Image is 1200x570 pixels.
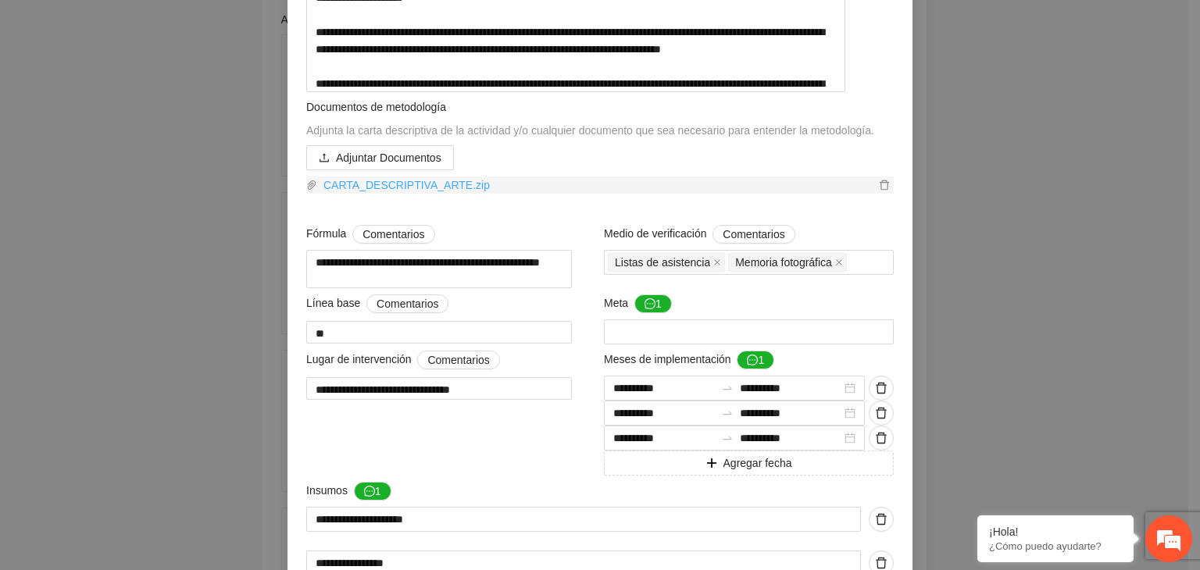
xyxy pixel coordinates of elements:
[634,294,672,313] button: Meta
[366,294,448,313] button: Línea base
[615,254,710,271] span: Listas de asistencia
[835,258,843,266] span: close
[306,225,435,244] span: Fórmula
[306,482,391,501] span: Insumos
[317,176,875,194] a: CARTA_DESCRIPTIVA_ARTE.zip
[362,226,424,243] span: Comentarios
[723,226,784,243] span: Comentarios
[8,394,298,448] textarea: Escriba su mensaje y pulse “Intro”
[721,432,734,444] span: to
[81,80,262,100] div: Chatee con nosotros ahora
[876,180,893,191] span: delete
[336,149,441,166] span: Adjuntar Documentos
[870,432,893,444] span: delete
[721,382,734,394] span: swap-right
[870,382,893,394] span: delete
[604,351,774,369] span: Meses de implementación
[91,192,216,350] span: Estamos en línea.
[721,407,734,419] span: to
[604,451,894,476] button: plusAgregar fecha
[728,253,847,272] span: Memoria fotográfica
[306,351,500,369] span: Lugar de intervención
[989,540,1122,552] p: ¿Cómo puedo ayudarte?
[747,354,758,367] span: message
[713,258,721,266] span: close
[645,298,655,311] span: message
[427,351,489,369] span: Comentarios
[870,557,893,569] span: delete
[721,382,734,394] span: to
[870,407,893,419] span: delete
[306,101,446,113] span: Documentos de metodología
[306,151,454,164] span: uploadAdjuntar Documentos
[737,351,774,369] button: Meses de implementación
[869,507,894,532] button: delete
[870,513,893,525] span: delete
[723,454,792,472] span: Agregar fecha
[721,407,734,419] span: swap-right
[256,8,294,45] div: Minimizar ventana de chat en vivo
[306,294,448,313] span: Línea base
[869,401,894,426] button: delete
[604,225,795,244] span: Medio de verificación
[377,295,438,312] span: Comentarios
[735,254,832,271] span: Memoria fotográfica
[706,458,717,470] span: plus
[608,253,725,272] span: Listas de asistencia
[604,294,672,313] span: Meta
[712,225,795,244] button: Medio de verificación
[869,376,894,401] button: delete
[721,432,734,444] span: swap-right
[364,486,375,498] span: message
[306,145,454,170] button: uploadAdjuntar Documentos
[869,426,894,451] button: delete
[306,180,317,191] span: paper-clip
[989,525,1122,538] div: ¡Hola!
[319,152,330,165] span: upload
[306,124,874,137] span: Adjunta la carta descriptiva de la actividad y/o cualquier documento que sea necesario para enten...
[354,482,391,501] button: Insumos
[417,351,499,369] button: Lugar de intervención
[352,225,434,244] button: Fórmula
[875,176,894,194] button: delete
